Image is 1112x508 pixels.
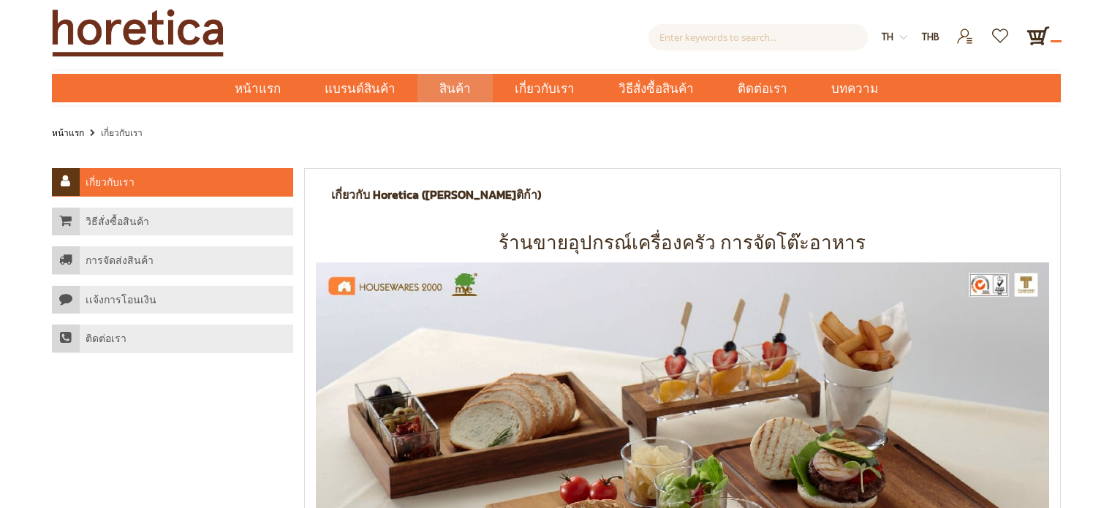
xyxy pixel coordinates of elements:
a: เกี่ยวกับเรา [52,168,293,197]
a: ติดต่อเรา [52,325,293,353]
a: หน้าแรก [52,124,84,140]
a: รายการโปรด [983,24,1019,37]
span: THB [922,30,939,42]
a: เเจ้งการโอนเงิน [52,286,293,314]
a: แบรนด์สินค้า [303,74,417,102]
span: แบรนด์สินค้า [325,74,396,104]
span: เกี่ยวกับเรา [515,74,575,104]
img: dropdown-icon.svg [900,34,907,41]
span: สินค้า [439,74,471,104]
h4: วิธีสั่งซื้อสินค้า [86,216,149,229]
a: ติดต่อเรา [716,74,809,102]
a: บทความ [809,74,900,102]
h4: เเจ้งการโอนเงิน [86,294,156,307]
strong: เกี่ยวกับเรา [101,126,143,138]
a: วิธีสั่งซื้อสินค้า [52,208,293,236]
a: วิธีสั่งซื้อสินค้า [597,74,716,102]
span: ติดต่อเรา [738,74,787,104]
a: เกี่ยวกับเรา [493,74,597,102]
h1: เกี่ยวกับ Horetica ([PERSON_NAME]ติก้า) [331,187,541,202]
a: หน้าแรก [213,74,303,102]
span: วิธีสั่งซื้อสินค้า [619,74,694,104]
h4: เกี่ยวกับเรา [86,176,135,189]
a: สินค้า [417,74,493,102]
span: บทความ [831,74,878,104]
h4: การจัดส่งสินค้า [86,254,154,268]
h2: ร้านขายอุปกรณ์เครื่องครัว การจัดโต๊ะอาหาร [305,231,1060,255]
img: Horetica.com [52,9,224,57]
a: เข้าสู่ระบบ [948,24,983,37]
h4: ติดต่อเรา [86,333,126,346]
span: th [882,30,893,42]
span: หน้าแรก [235,79,281,98]
a: การจัดส่งสินค้า [52,246,293,275]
